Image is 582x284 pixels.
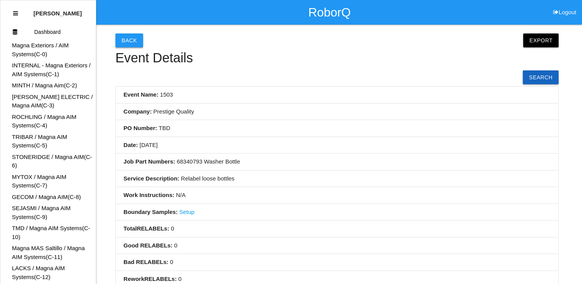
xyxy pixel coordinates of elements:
div: SEJASMI / Magna AIM Systems's Dashboard [0,204,96,221]
a: SEJASMI / Magna AIM Systems(C-9) [12,205,71,220]
a: LACKS / Magna AIM Systems(C-12) [12,265,65,280]
b: Event Name: [123,91,158,98]
div: Magna MAS Saltillo / Magna AIM Systems's Dashboard [0,244,96,261]
li: N/A [116,187,558,204]
b: Rework RELABELs : [123,276,177,282]
a: TRIBAR / Magna AIM Systems(C-5) [12,134,67,149]
b: PO Number: [123,125,157,131]
div: STONERIDGE / Magna AIM's Dashboard [0,153,96,170]
div: TMD / Magna AIM Systems's Dashboard [0,224,96,241]
li: 0 [116,221,558,237]
b: Boundary Samples: [123,209,178,215]
a: Search [523,70,559,84]
li: 0 [116,237,558,254]
div: TRIBAR / Magna AIM Systems's Dashboard [0,133,96,150]
b: Service Description: [123,175,179,182]
b: Job Part Numbers: [123,158,175,165]
li: 0 [116,254,558,271]
li: TBD [116,120,558,137]
a: INTERNAL - Magna Exteriors / AIM Systems(C-1) [12,62,91,77]
b: Bad RELABELs : [123,259,168,265]
a: Magna MAS Saltillo / Magna AIM Systems(C-11) [12,245,85,260]
b: Date: [123,142,138,148]
b: Company: [123,108,152,115]
a: GECOM / Magna AIM(C-8) [12,194,81,200]
p: Ryan Wheater [33,4,82,17]
a: Setup [179,209,194,215]
a: MINTH / Magna Aim(C-2) [12,82,77,89]
div: LACKS / Magna AIM Systems's Dashboard [0,264,96,281]
div: MINTH / Magna Aim's Dashboard [0,81,96,90]
div: MYTOX / Magna AIM Systems's Dashboard [0,173,96,190]
li: Relabel loose bottles [116,170,558,187]
button: Export [523,33,559,47]
li: 1503 [116,87,558,104]
a: Dashboard [0,23,96,41]
div: GECOM / Magna AIM's Dashboard [0,193,96,202]
a: STONERIDGE / Magna AIM(C-6) [12,154,92,169]
a: TMD / Magna AIM Systems(C-10) [12,225,90,240]
h4: Event Details [115,51,559,65]
b: Total RELABELs : [123,225,169,232]
b: Work Instructions: [123,192,174,198]
li: [DATE] [116,137,558,154]
li: Prestige Quality [116,104,558,120]
button: Back [115,33,143,47]
a: [PERSON_NAME] ELECTRIC / Magna AIM(C-3) [12,94,93,109]
div: ROCHLING / Magna AIM Systems's Dashboard [0,113,96,130]
li: 68340793 Washer Bottle [116,154,558,170]
a: ROCHLING / Magna AIM Systems(C-4) [12,114,77,129]
div: INTERNAL - Magna Exteriors / AIM Systems's Dashboard [0,61,96,79]
b: Good RELABELs : [123,242,173,249]
div: Magna Exteriors / AIM Systems's Dashboard [0,41,96,58]
a: Magna Exteriors / AIM Systems(C-0) [12,42,69,57]
div: JOHNSON ELECTRIC / Magna AIM's Dashboard [0,93,96,110]
div: Close [13,4,18,23]
a: MYTOX / Magna AIM Systems(C-7) [12,174,66,189]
